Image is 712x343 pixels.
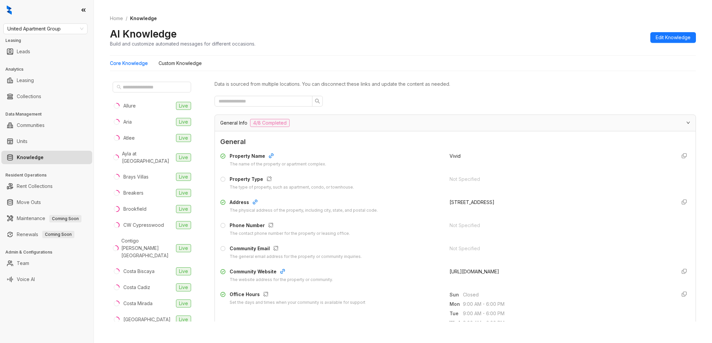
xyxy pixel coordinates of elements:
li: Team [1,257,92,270]
a: Home [109,15,124,22]
img: logo [7,5,12,15]
div: Custom Knowledge [159,60,202,67]
li: Leasing [1,74,92,87]
div: Brookfield [123,205,146,213]
div: Build and customize automated messages for different occasions. [110,40,255,47]
div: Costa Biscaya [123,268,155,275]
div: Office Hours [230,291,365,299]
span: Knowledge [130,15,157,21]
li: Knowledge [1,151,92,164]
div: Aria [123,118,132,126]
span: Live [176,221,191,229]
span: Live [176,205,191,213]
div: Costa Cadiz [123,284,150,291]
div: General Info4/8 Completed [215,115,696,131]
span: General Info [220,119,247,127]
span: Live [176,118,191,126]
div: The website address for the property or community. [230,277,333,283]
div: Ayla at [GEOGRAPHIC_DATA] [122,150,173,165]
li: / [126,15,127,22]
h2: AI Knowledge [110,27,177,40]
div: Phone Number [230,222,350,230]
div: [STREET_ADDRESS] [450,199,671,206]
span: Sun [450,291,463,298]
span: 9:00 AM - 6:00 PM [463,310,671,317]
div: Costa Mirada [123,300,153,307]
div: Address [230,199,378,207]
a: Team [17,257,29,270]
div: Atlee [123,134,135,142]
li: Move Outs [1,196,92,209]
span: Live [176,299,191,307]
h3: Leasing [5,38,94,44]
span: Live [176,316,191,324]
span: Vivid [450,153,461,159]
div: Community Email [230,245,362,254]
span: Mon [450,300,463,308]
a: RenewalsComing Soon [17,228,74,241]
h3: Admin & Configurations [5,249,94,255]
div: The physical address of the property, including city, state, and postal code. [230,207,378,214]
a: Leads [17,45,30,58]
div: Community Website [230,268,333,277]
span: United Apartment Group [7,24,83,34]
li: Maintenance [1,212,92,225]
div: Allure [123,102,136,110]
a: Knowledge [17,151,44,164]
span: 9:00 AM - 6:00 PM [463,300,671,308]
span: Live [176,283,191,291]
div: [GEOGRAPHIC_DATA] [123,316,171,323]
div: Set the days and times when your community is available for support [230,299,365,306]
h3: Analytics [5,66,94,72]
a: Units [17,135,27,148]
span: Tue [450,310,463,317]
a: Rent Collections [17,180,53,193]
span: Live [176,134,191,142]
div: CW Cypresswood [123,221,164,229]
li: Renewals [1,228,92,241]
a: Move Outs [17,196,41,209]
li: Communities [1,119,92,132]
div: Brays Villas [123,173,149,181]
span: Live [176,153,191,161]
li: Rent Collections [1,180,92,193]
div: Not Specified [450,222,671,229]
div: Contigo [PERSON_NAME][GEOGRAPHIC_DATA] [121,237,173,259]
span: Coming Soon [49,215,81,222]
span: search [117,85,121,89]
div: The contact phone number for the property or leasing office. [230,230,350,237]
a: Leasing [17,74,34,87]
div: The name of the property or apartment complex. [230,161,326,167]
span: Wed [450,319,463,327]
div: The type of property, such as apartment, condo, or townhouse. [230,184,354,191]
span: expanded [686,121,690,125]
div: Breakers [123,189,143,197]
div: Core Knowledge [110,60,148,67]
span: 9:00 AM - 6:00 PM [463,319,671,327]
span: Closed [463,291,671,298]
span: Coming Soon [42,231,74,238]
a: Voice AI [17,273,35,286]
span: Edit Knowledge [656,34,691,41]
div: Data is sourced from multiple locations. You can disconnect these links and update the content as... [215,80,696,88]
div: Not Specified [450,245,671,252]
div: Property Type [230,176,354,184]
span: Live [176,267,191,275]
h3: Resident Operations [5,172,94,178]
button: Edit Knowledge [650,32,696,43]
li: Leads [1,45,92,58]
h3: Data Management [5,111,94,117]
span: [URL][DOMAIN_NAME] [450,269,499,274]
a: Communities [17,119,45,132]
div: Property Name [230,152,326,161]
span: Live [176,189,191,197]
li: Voice AI [1,273,92,286]
li: Collections [1,90,92,103]
span: Live [176,173,191,181]
span: Live [176,102,191,110]
span: General [220,137,690,147]
a: Collections [17,90,41,103]
span: 4/8 Completed [250,119,290,127]
span: Live [176,244,191,252]
div: The general email address for the property or community inquiries. [230,254,362,260]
